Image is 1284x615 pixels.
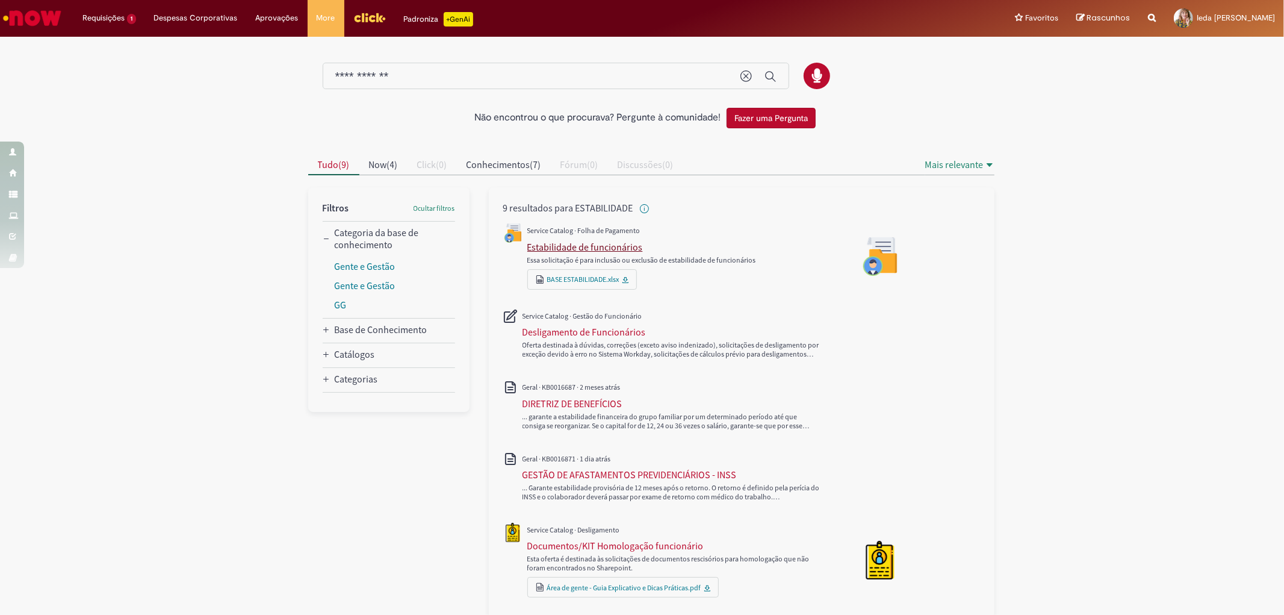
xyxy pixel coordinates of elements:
[727,108,816,128] button: Fazer uma Pergunta
[1076,13,1130,24] a: Rascunhos
[317,12,335,24] span: More
[256,12,299,24] span: Aprovações
[154,12,238,24] span: Despesas Corporativas
[1197,13,1275,23] span: Ieda [PERSON_NAME]
[404,12,473,27] div: Padroniza
[353,8,386,27] img: click_logo_yellow_360x200.png
[444,12,473,27] p: +GenAi
[82,12,125,24] span: Requisições
[127,14,136,24] span: 1
[1025,12,1058,24] span: Favoritos
[474,113,721,123] h2: Não encontrou o que procurava? Pergunte à comunidade!
[1,6,63,30] img: ServiceNow
[1087,12,1130,23] span: Rascunhos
